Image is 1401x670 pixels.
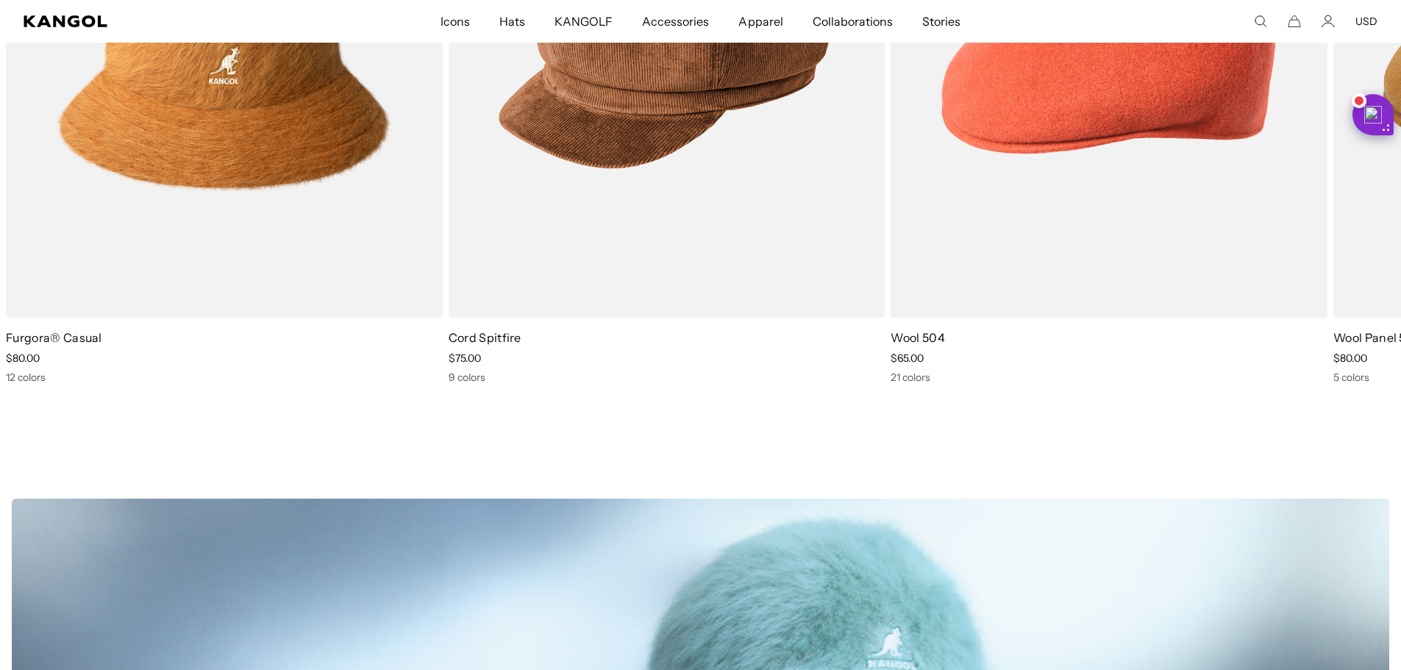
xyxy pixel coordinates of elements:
[1355,15,1377,28] button: USD
[6,352,40,365] span: $80.00
[1254,15,1267,28] summary: Search here
[891,329,1327,346] p: Wool 504
[6,329,443,346] p: Furgora® Casual
[24,15,291,27] a: Kangol
[891,352,924,365] span: $65.00
[1333,352,1367,365] span: $80.00
[449,329,885,346] p: Cord Spitfire
[1322,15,1335,28] a: Account
[891,371,1327,384] div: 21 colors
[449,371,885,384] div: 9 colors
[1288,15,1301,28] button: Cart
[449,352,481,365] span: $75.00
[6,371,443,384] div: 12 colors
